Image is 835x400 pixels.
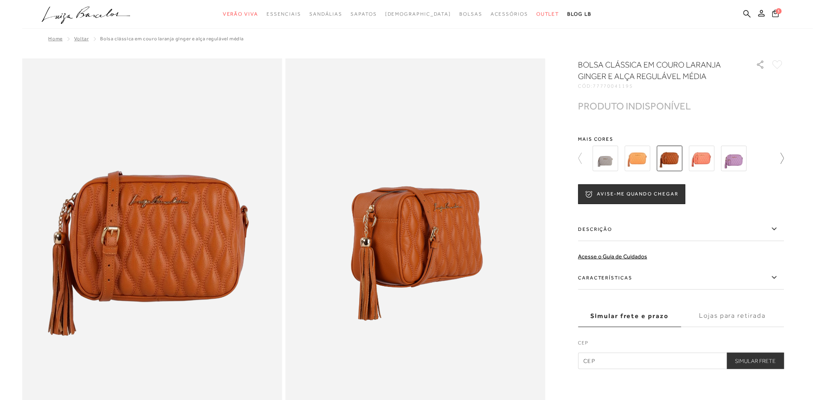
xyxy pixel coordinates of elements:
a: Voltar [74,36,89,42]
span: 3 [776,8,782,14]
img: BOLSA CLÁSSICA EM COURO LARANJA DAMASCO E ALÇA REGULÁVEL MÉDIA [625,146,650,171]
span: 77770041195 [593,83,633,89]
button: 3 [770,9,781,20]
a: BLOG LB [568,7,592,22]
span: BLOG LB [568,11,592,17]
h1: BOLSA CLÁSSICA EM COURO LARANJA GINGER E ALÇA REGULÁVEL MÉDIA [578,59,733,82]
span: Sapatos [351,11,377,17]
a: categoryNavScreenReaderText [351,7,377,22]
span: Essenciais [267,11,301,17]
div: PRODUTO INDISPONÍVEL [578,102,691,110]
img: BOLSA CLÁSSICA EM COURO LILÁS E ALÇA REGULÁVEL MÉDIA [721,146,747,171]
a: Home [49,36,63,42]
a: categoryNavScreenReaderText [309,7,342,22]
span: [DEMOGRAPHIC_DATA] [385,11,451,17]
a: categoryNavScreenReaderText [459,7,482,22]
label: Características [578,266,784,290]
span: Verão Viva [223,11,258,17]
a: Acesse o Guia de Cuidados [578,253,648,260]
a: categoryNavScreenReaderText [223,7,258,22]
span: Sandálias [309,11,342,17]
img: BOLSA CLÁSSICA EM COURO CINZA STONE E ALÇA REGULÁVEL MÉDIA [593,146,618,171]
label: Lojas para retirada [681,305,784,327]
img: BOLSA CLÁSSICA EM COURO LARANJA GINGER E ALÇA REGULÁVEL MÉDIA [657,146,683,171]
span: Outlet [536,11,559,17]
label: CEP [578,339,784,351]
label: Descrição [578,217,784,241]
label: Simular frete e prazo [578,305,681,327]
span: Bolsas [459,11,482,17]
span: Acessórios [491,11,528,17]
div: CÓD: [578,84,743,88]
span: Mais cores [578,137,784,142]
a: categoryNavScreenReaderText [267,7,301,22]
a: categoryNavScreenReaderText [536,7,559,22]
img: BOLSA CLÁSSICA EM COURO LARANJA PAPAYA E ALÇA REGULÁVEL MÉDIA [689,146,715,171]
a: categoryNavScreenReaderText [491,7,528,22]
input: CEP [578,353,784,369]
span: BOLSA CLÁSSICA EM COURO LARANJA GINGER E ALÇA REGULÁVEL MÉDIA [101,36,244,42]
a: noSubCategoriesText [385,7,451,22]
button: Simular Frete [727,353,784,369]
button: AVISE-ME QUANDO CHEGAR [578,184,685,204]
